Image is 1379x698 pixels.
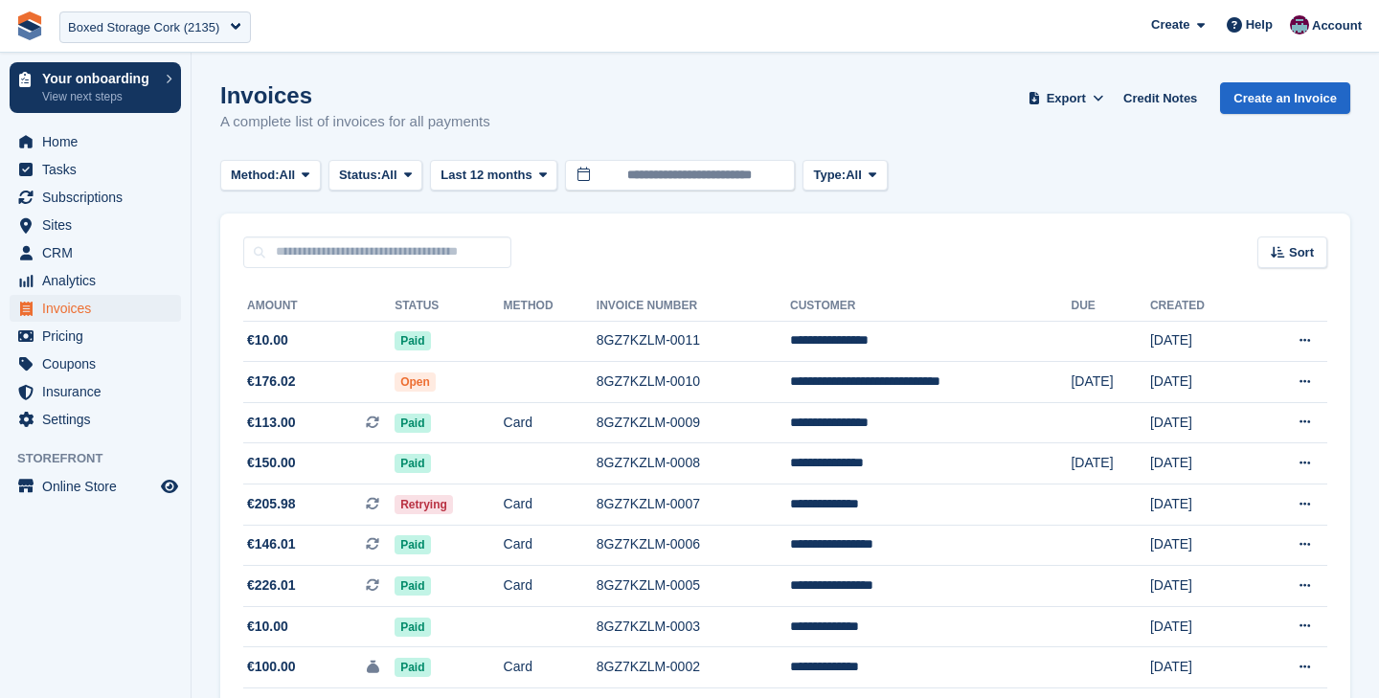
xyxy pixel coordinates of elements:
span: Home [42,128,157,155]
td: [DATE] [1150,402,1253,443]
span: €150.00 [247,453,296,473]
img: stora-icon-8386f47178a22dfd0bd8f6a31ec36ba5ce8667c1dd55bd0f319d3a0aa187defe.svg [15,11,44,40]
span: Sites [42,212,157,238]
th: Invoice Number [597,291,790,322]
span: Status: [339,166,381,185]
td: [DATE] [1150,606,1253,647]
span: All [846,166,862,185]
button: Method: All [220,160,321,191]
td: 8GZ7KZLM-0011 [597,321,790,362]
a: Preview store [158,475,181,498]
td: [DATE] [1071,362,1149,403]
span: Paid [395,618,430,637]
span: Create [1151,15,1189,34]
span: Tasks [42,156,157,183]
th: Created [1150,291,1253,322]
a: menu [10,184,181,211]
span: Sort [1289,243,1314,262]
td: [DATE] [1150,443,1253,484]
a: menu [10,323,181,349]
button: Export [1024,82,1108,114]
span: Open [395,372,436,392]
span: Coupons [42,350,157,377]
span: Type: [813,166,846,185]
p: View next steps [42,88,156,105]
span: Settings [42,406,157,433]
span: €113.00 [247,413,296,433]
p: Your onboarding [42,72,156,85]
th: Method [504,291,597,322]
span: Paid [395,331,430,350]
a: menu [10,267,181,294]
span: €205.98 [247,494,296,514]
span: Pricing [42,323,157,349]
td: [DATE] [1150,321,1253,362]
a: menu [10,295,181,322]
td: Card [504,402,597,443]
td: [DATE] [1150,647,1253,688]
span: Paid [395,454,430,473]
a: menu [10,406,181,433]
span: All [280,166,296,185]
span: Storefront [17,449,191,468]
a: menu [10,128,181,155]
th: Due [1071,291,1149,322]
h1: Invoices [220,82,490,108]
span: Analytics [42,267,157,294]
a: menu [10,239,181,266]
a: Credit Notes [1116,82,1205,114]
a: menu [10,156,181,183]
span: €226.01 [247,575,296,596]
span: Last 12 months [441,166,531,185]
th: Customer [790,291,1071,322]
a: menu [10,350,181,377]
td: [DATE] [1150,566,1253,607]
td: 8GZ7KZLM-0008 [597,443,790,484]
span: €146.01 [247,534,296,554]
td: 8GZ7KZLM-0006 [597,525,790,566]
td: Card [504,566,597,607]
span: Export [1047,89,1086,108]
span: Account [1312,16,1362,35]
th: Status [395,291,503,322]
button: Status: All [328,160,422,191]
span: Method: [231,166,280,185]
td: Card [504,647,597,688]
span: Help [1246,15,1273,34]
td: [DATE] [1150,362,1253,403]
span: Insurance [42,378,157,405]
span: €10.00 [247,330,288,350]
span: Online Store [42,473,157,500]
td: 8GZ7KZLM-0009 [597,402,790,443]
td: 8GZ7KZLM-0002 [597,647,790,688]
a: menu [10,473,181,500]
span: Retrying [395,495,453,514]
div: Boxed Storage Cork (2135) [68,18,219,37]
p: A complete list of invoices for all payments [220,111,490,133]
a: Your onboarding View next steps [10,62,181,113]
img: Brian Young [1290,15,1309,34]
a: Create an Invoice [1220,82,1350,114]
span: Paid [395,535,430,554]
td: 8GZ7KZLM-0005 [597,566,790,607]
th: Amount [243,291,395,322]
td: Card [504,525,597,566]
td: [DATE] [1071,443,1149,484]
td: 8GZ7KZLM-0007 [597,484,790,526]
td: [DATE] [1150,484,1253,526]
span: €176.02 [247,372,296,392]
td: 8GZ7KZLM-0010 [597,362,790,403]
span: Invoices [42,295,157,322]
button: Last 12 months [430,160,557,191]
td: [DATE] [1150,525,1253,566]
span: Paid [395,414,430,433]
span: Subscriptions [42,184,157,211]
span: Paid [395,576,430,596]
a: menu [10,212,181,238]
span: All [381,166,397,185]
a: menu [10,378,181,405]
span: Paid [395,658,430,677]
button: Type: All [803,160,887,191]
span: €100.00 [247,657,296,677]
td: Card [504,484,597,526]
